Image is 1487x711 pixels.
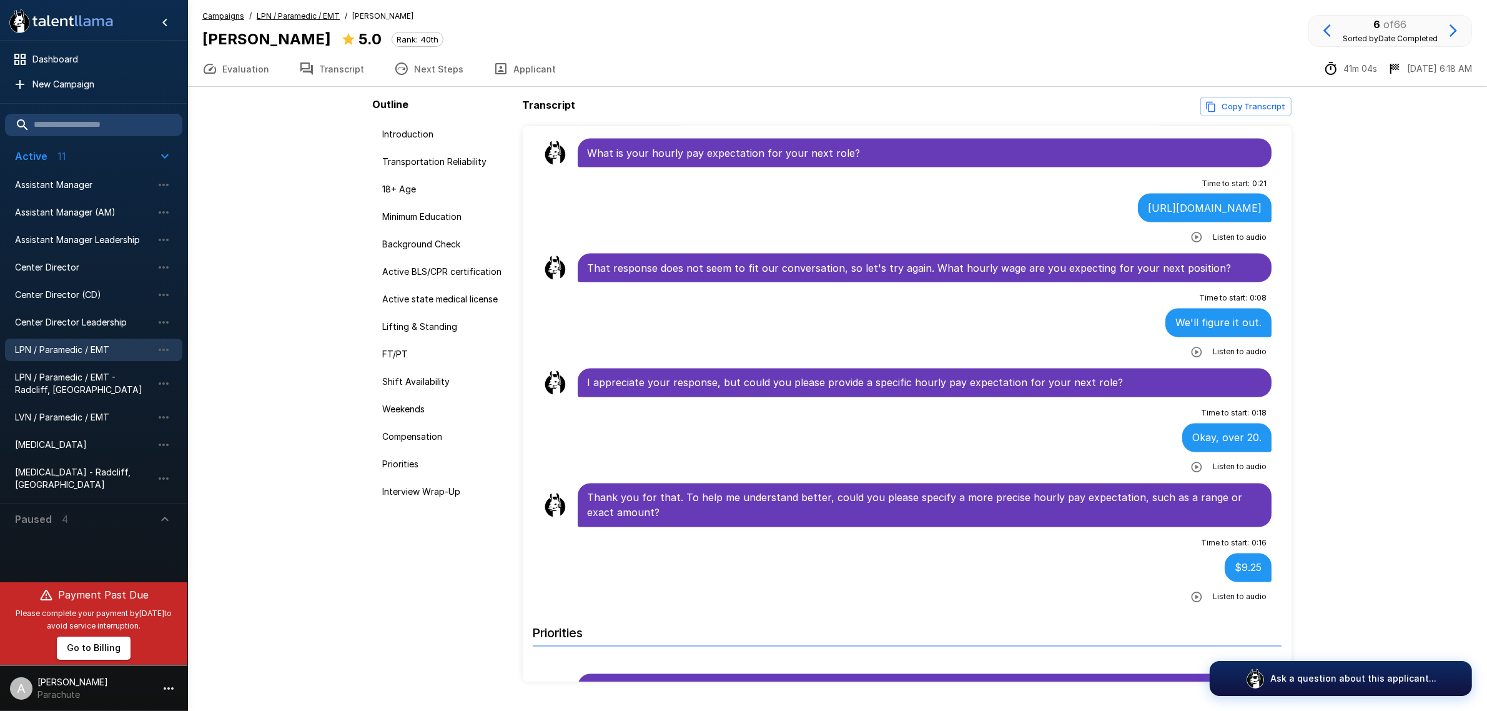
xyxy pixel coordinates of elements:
[373,206,518,228] div: Minimum Education
[373,343,518,365] div: FT/PT
[1343,34,1438,43] span: Sorted by Date Completed
[383,266,508,278] span: Active BLS/CPR certification
[1384,18,1407,31] span: of 66
[373,453,518,475] div: Priorities
[1175,316,1262,331] p: We'll figure it out.
[373,233,518,256] div: Background Check
[383,128,508,141] span: Introduction
[1343,62,1377,75] p: 41m 04s
[392,34,443,44] span: Rank: 40th
[373,316,518,338] div: Lifting & Standing
[373,178,518,201] div: 18+ Age
[358,30,382,48] b: 5.0
[373,151,518,173] div: Transportation Reliability
[1148,201,1262,216] p: [URL][DOMAIN_NAME]
[1252,177,1267,190] span: 0 : 21
[478,51,571,86] button: Applicant
[383,321,508,333] span: Lifting & Standing
[383,238,508,251] span: Background Check
[1270,672,1436,685] p: Ask a question about this applicant...
[373,370,518,393] div: Shift Availability
[523,99,576,111] b: Transcript
[1213,346,1267,359] span: Listen to audio
[1192,430,1262,445] p: Okay, over 20.
[383,375,508,388] span: Shift Availability
[202,30,331,48] b: [PERSON_NAME]
[383,156,508,168] span: Transportation Reliability
[543,141,568,166] img: llama_clean.png
[1252,537,1267,550] span: 0 : 16
[373,123,518,146] div: Introduction
[383,211,508,223] span: Minimum Education
[1201,407,1249,420] span: Time to start :
[383,293,508,306] span: Active state medical license
[1201,537,1249,550] span: Time to start :
[1252,407,1267,420] span: 0 : 18
[352,10,413,22] span: [PERSON_NAME]
[383,485,508,498] span: Interview Wrap-Up
[1213,591,1267,604] span: Listen to audio
[187,51,284,86] button: Evaluation
[202,11,244,21] u: Campaigns
[284,51,379,86] button: Transcript
[373,288,518,311] div: Active state medical license
[533,614,1282,647] h6: Priorities
[1202,177,1250,190] span: Time to start :
[1374,18,1381,31] b: 6
[588,261,1262,276] p: That response does not seem to fit our conversation, so let's try again. What hourly wage are you...
[543,370,568,395] img: llama_clean.png
[383,458,508,470] span: Priorities
[383,403,508,415] span: Weekends
[383,348,508,360] span: FT/PT
[383,430,508,443] span: Compensation
[543,256,568,281] img: llama_clean.png
[373,398,518,420] div: Weekends
[1245,669,1265,689] img: logo_glasses@2x.png
[345,10,347,22] span: /
[1200,97,1292,116] button: Copy transcript
[373,98,409,111] b: Outline
[257,11,340,21] u: LPN / Paramedic / EMT
[588,375,1262,390] p: I appreciate your response, but could you please provide a specific hourly pay expectation for yo...
[1213,231,1267,244] span: Listen to audio
[1387,61,1472,76] div: The date and time when the interview was completed
[543,493,568,518] img: llama_clean.png
[1407,62,1472,75] p: [DATE] 6:18 AM
[1199,292,1247,305] span: Time to start :
[379,51,478,86] button: Next Steps
[249,10,252,22] span: /
[1210,661,1472,696] button: Ask a question about this applicant...
[1235,560,1262,575] p: $9.25
[373,261,518,283] div: Active BLS/CPR certification
[1213,461,1267,474] span: Listen to audio
[383,183,508,196] span: 18+ Age
[1250,292,1267,305] span: 0 : 08
[1323,61,1377,76] div: The time between starting and completing the interview
[373,480,518,503] div: Interview Wrap-Up
[588,146,1262,161] p: What is your hourly pay expectation for your next role?
[373,425,518,448] div: Compensation
[588,490,1262,520] p: Thank you for that. To help me understand better, could you please specify a more precise hourly ...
